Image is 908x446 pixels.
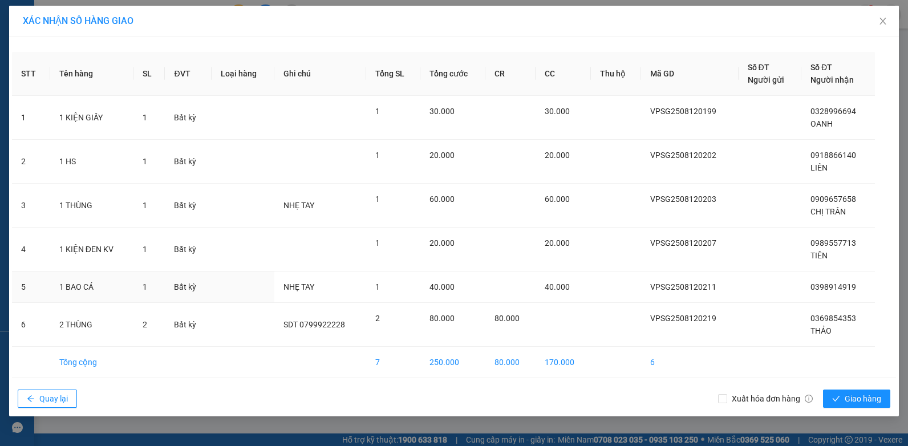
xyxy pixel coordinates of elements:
[545,238,570,248] span: 20.000
[12,228,50,271] td: 4
[165,228,212,271] td: Bất kỳ
[12,96,50,140] td: 1
[165,271,212,303] td: Bất kỳ
[420,347,485,378] td: 250.000
[429,282,455,291] span: 40.000
[810,326,832,335] span: THẢO
[878,17,887,26] span: close
[810,207,846,216] span: CHỊ TRÂN
[375,107,380,116] span: 1
[494,314,520,323] span: 80.000
[23,15,133,26] span: XÁC NHẬN SỐ HÀNG GIAO
[212,52,274,96] th: Loại hàng
[420,52,485,96] th: Tổng cước
[375,314,380,323] span: 2
[545,194,570,204] span: 60.000
[485,347,536,378] td: 80.000
[27,395,35,404] span: arrow-left
[375,194,380,204] span: 1
[283,282,314,291] span: NHẸ TAY
[748,63,769,72] span: Số ĐT
[641,52,738,96] th: Mã GD
[165,140,212,184] td: Bất kỳ
[39,392,68,405] span: Quay lại
[12,184,50,228] td: 3
[50,52,133,96] th: Tên hàng
[429,238,455,248] span: 20.000
[165,184,212,228] td: Bất kỳ
[641,347,738,378] td: 6
[18,390,77,408] button: arrow-leftQuay lại
[12,52,50,96] th: STT
[165,96,212,140] td: Bất kỳ
[810,107,856,116] span: 0328996694
[810,282,856,291] span: 0398914919
[810,238,856,248] span: 0989557713
[429,194,455,204] span: 60.000
[50,271,133,303] td: 1 BAO CÁ
[50,303,133,347] td: 2 THÙNG
[810,119,833,128] span: OANH
[536,52,591,96] th: CC
[429,314,455,323] span: 80.000
[12,303,50,347] td: 6
[143,113,147,122] span: 1
[375,238,380,248] span: 1
[366,52,421,96] th: Tổng SL
[650,282,716,291] span: VPSG2508120211
[366,347,421,378] td: 7
[143,245,147,254] span: 1
[12,140,50,184] td: 2
[165,52,212,96] th: ĐVT
[133,52,165,96] th: SL
[748,75,784,84] span: Người gửi
[810,251,828,260] span: TIÊN
[50,140,133,184] td: 1 HS
[545,151,570,160] span: 20.000
[591,52,642,96] th: Thu hộ
[650,151,716,160] span: VPSG2508120202
[536,347,591,378] td: 170.000
[810,63,832,72] span: Số ĐT
[50,184,133,228] td: 1 THÙNG
[283,201,314,210] span: NHẸ TAY
[429,151,455,160] span: 20.000
[810,75,854,84] span: Người nhận
[810,314,856,323] span: 0369854353
[143,320,147,329] span: 2
[545,107,570,116] span: 30.000
[545,282,570,291] span: 40.000
[283,320,345,329] span: SDT 0799922228
[650,194,716,204] span: VPSG2508120203
[143,157,147,166] span: 1
[50,228,133,271] td: 1 KIỆN ĐEN KV
[810,163,828,172] span: LIÊN
[867,6,899,38] button: Close
[375,151,380,160] span: 1
[375,282,380,291] span: 1
[832,395,840,404] span: check
[727,392,817,405] span: Xuất hóa đơn hàng
[805,395,813,403] span: info-circle
[650,107,716,116] span: VPSG2508120199
[810,194,856,204] span: 0909657658
[650,238,716,248] span: VPSG2508120207
[274,52,366,96] th: Ghi chú
[845,392,881,405] span: Giao hàng
[12,271,50,303] td: 5
[143,201,147,210] span: 1
[823,390,890,408] button: checkGiao hàng
[650,314,716,323] span: VPSG2508120219
[810,151,856,160] span: 0918866140
[50,96,133,140] td: 1 KIỆN GIẤY
[50,347,133,378] td: Tổng cộng
[143,282,147,291] span: 1
[485,52,536,96] th: CR
[165,303,212,347] td: Bất kỳ
[429,107,455,116] span: 30.000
